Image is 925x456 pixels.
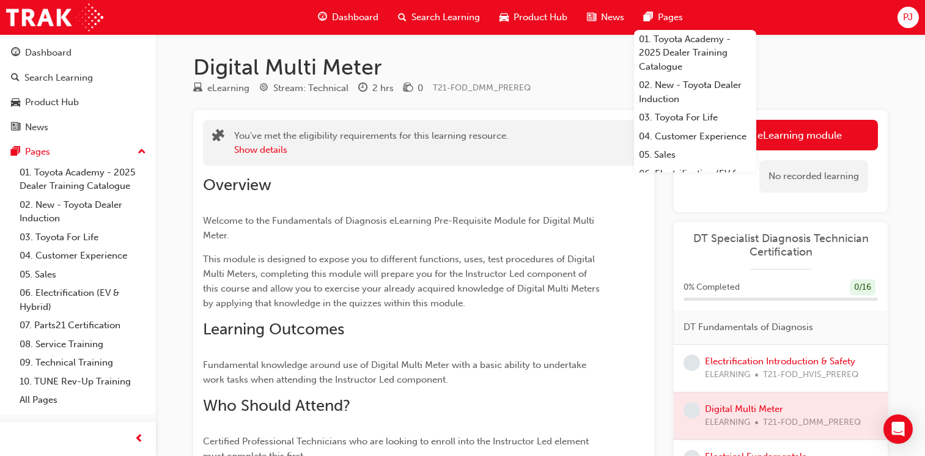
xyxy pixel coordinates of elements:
[212,130,224,144] span: puzzle-icon
[259,81,348,96] div: Stream
[5,116,151,139] a: News
[634,127,756,146] a: 04. Customer Experience
[5,91,151,114] a: Product Hub
[15,335,151,354] a: 08. Service Training
[5,67,151,89] a: Search Learning
[404,83,413,94] span: money-icon
[15,391,151,410] a: All Pages
[587,10,596,25] span: news-icon
[634,30,756,76] a: 01. Toyota Academy - 2025 Dealer Training Catalogue
[398,10,407,25] span: search-icon
[273,81,348,95] div: Stream: Technical
[658,10,683,24] span: Pages
[759,160,868,193] div: No recorded learning
[634,145,756,164] a: 05. Sales
[15,246,151,265] a: 04. Customer Experience
[308,5,388,30] a: guage-iconDashboard
[138,144,146,160] span: up-icon
[5,39,151,141] button: DashboardSearch LearningProduct HubNews
[684,120,878,150] a: Launch eLearning module
[11,147,20,158] span: pages-icon
[203,254,602,309] span: This module is designed to expose you to different functions, uses, test procedures of Digital Mu...
[634,164,756,197] a: 06. Electrification (EV & Hybrid)
[684,402,700,419] span: learningRecordVerb_NONE-icon
[25,120,48,134] div: News
[193,54,888,81] h1: Digital Multi Meter
[15,163,151,196] a: 01. Toyota Academy - 2025 Dealer Training Catalogue
[11,73,20,84] span: search-icon
[433,83,531,93] span: Learning resource code
[388,5,490,30] a: search-iconSearch Learning
[234,143,287,157] button: Show details
[684,232,878,259] a: DT Specialist Diagnosis Technician Certification
[514,10,567,24] span: Product Hub
[634,5,693,30] a: pages-iconPages
[5,141,151,163] button: Pages
[490,5,577,30] a: car-iconProduct Hub
[203,215,597,241] span: Welcome to the Fundamentals of Diagnosis eLearning Pre-Requisite Module for Digital Multi Meter.
[5,42,151,64] a: Dashboard
[203,359,589,385] span: Fundamental knowledge around use of Digital Multi Meter with a basic ability to undertake work ta...
[897,7,919,28] button: PJ
[634,76,756,108] a: 02. New - Toyota Dealer Induction
[318,10,327,25] span: guage-icon
[203,396,350,415] span: Who Should Attend?
[203,175,271,194] span: Overview
[24,71,93,85] div: Search Learning
[203,320,344,339] span: Learning Outcomes
[763,368,858,382] span: T21-FOD_HVIS_PREREQ
[135,432,144,447] span: prev-icon
[15,265,151,284] a: 05. Sales
[358,81,394,96] div: Duration
[15,196,151,228] a: 02. New - Toyota Dealer Induction
[15,372,151,391] a: 10. TUNE Rev-Up Training
[15,284,151,316] a: 06. Electrification (EV & Hybrid)
[25,46,72,60] div: Dashboard
[15,316,151,335] a: 07. Parts21 Certification
[25,95,79,109] div: Product Hub
[418,81,423,95] div: 0
[404,81,423,96] div: Price
[332,10,378,24] span: Dashboard
[6,4,103,31] img: Trak
[15,353,151,372] a: 09. Technical Training
[207,81,249,95] div: eLearning
[903,10,913,24] span: PJ
[577,5,634,30] a: news-iconNews
[358,83,367,94] span: clock-icon
[11,48,20,59] span: guage-icon
[684,355,700,371] span: learningRecordVerb_NONE-icon
[601,10,624,24] span: News
[15,228,151,247] a: 03. Toyota For Life
[411,10,480,24] span: Search Learning
[372,81,394,95] div: 2 hrs
[11,97,20,108] span: car-icon
[499,10,509,25] span: car-icon
[193,83,202,94] span: learningResourceType_ELEARNING-icon
[850,279,875,296] div: 0 / 16
[684,281,740,295] span: 0 % Completed
[644,10,653,25] span: pages-icon
[634,108,756,127] a: 03. Toyota For Life
[25,145,50,159] div: Pages
[11,122,20,133] span: news-icon
[259,83,268,94] span: target-icon
[684,320,813,334] span: DT Fundamentals of Diagnosis
[193,81,249,96] div: Type
[705,368,750,382] span: ELEARNING
[234,129,509,156] div: You've met the eligibility requirements for this learning resource.
[883,414,913,444] div: Open Intercom Messenger
[705,356,855,367] a: Electrification Introduction & Safety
